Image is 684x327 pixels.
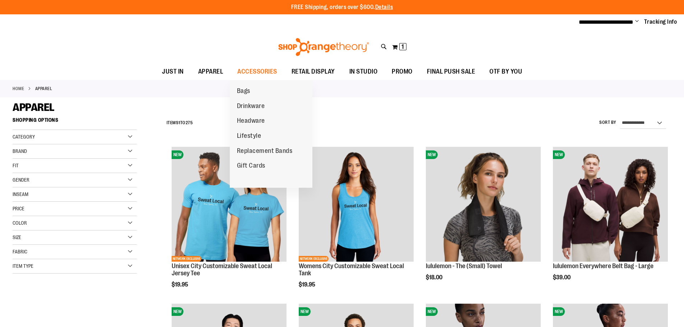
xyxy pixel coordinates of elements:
strong: Shopping Options [13,114,137,130]
span: Fabric [13,249,27,254]
a: APPAREL [191,64,231,80]
span: Lifestyle [237,132,261,141]
img: City Customizable Perfect Racerback Tank [299,147,414,262]
span: NETWORK EXCLUSIVE [299,256,329,262]
span: NETWORK EXCLUSIVE [172,256,201,262]
span: Item Type [13,263,33,269]
span: ACCESSORIES [237,64,277,80]
div: product [295,143,417,306]
a: OTF BY YOU [482,64,529,80]
a: lululemon - The (Small) Towel [426,262,502,270]
strong: APPAREL [35,85,52,92]
span: JUST IN [162,64,184,80]
span: NEW [426,307,438,316]
img: lululemon - The (Small) Towel [426,147,541,262]
a: Unisex City Customizable Sweat Local Jersey Tee [172,262,272,277]
span: NEW [299,307,311,316]
span: Headware [237,117,265,126]
span: 1 [178,120,180,125]
a: Home [13,85,24,92]
a: Bags [230,84,257,99]
span: Inseam [13,191,28,197]
a: FINAL PUSH SALE [420,64,483,80]
p: FREE Shipping, orders over $600. [291,3,393,11]
a: Gift Cards [230,158,273,173]
span: NEW [553,307,565,316]
span: APPAREL [13,101,55,113]
ul: ACCESSORIES [230,80,312,188]
a: JUST IN [155,64,191,80]
span: APPAREL [198,64,223,80]
span: PROMO [392,64,413,80]
a: City Customizable Perfect Racerback TankNEWNETWORK EXCLUSIVE [299,147,414,263]
img: Shop Orangetheory [277,38,370,56]
span: Size [13,234,21,240]
button: Account menu [635,18,639,25]
div: product [549,143,671,299]
span: Brand [13,148,27,154]
a: Details [375,4,393,10]
div: product [422,143,544,299]
span: NEW [172,150,183,159]
span: $18.00 [426,274,443,281]
div: product [168,143,290,306]
label: Sort By [599,120,616,126]
a: ACCESSORIES [230,64,284,80]
span: IN STUDIO [349,64,378,80]
span: 1 [401,43,404,50]
img: Unisex City Customizable Fine Jersey Tee [172,147,287,262]
span: NEW [172,307,183,316]
span: Gender [13,177,29,183]
a: Unisex City Customizable Fine Jersey TeeNEWNETWORK EXCLUSIVE [172,147,287,263]
span: Gift Cards [237,162,265,171]
span: Color [13,220,27,226]
a: Headware [230,113,272,129]
a: RETAIL DISPLAY [284,64,342,80]
span: NEW [553,150,565,159]
span: 275 [186,120,193,125]
span: FINAL PUSH SALE [427,64,475,80]
span: RETAIL DISPLAY [292,64,335,80]
a: PROMO [385,64,420,80]
span: Replacement Bands [237,147,293,156]
a: Lifestyle [230,129,269,144]
a: Replacement Bands [230,144,300,159]
h2: Items to [167,117,193,129]
span: Fit [13,163,19,168]
a: lululemon - The (Small) TowelNEW [426,147,541,263]
span: $19.95 [172,281,189,288]
span: Bags [237,87,250,96]
a: Tracking Info [644,18,677,26]
a: Drinkware [230,99,272,114]
span: $19.95 [299,281,316,288]
span: Price [13,206,24,211]
a: IN STUDIO [342,64,385,80]
span: Category [13,134,35,140]
span: Drinkware [237,102,265,111]
a: Womens City Customizable Sweat Local Tank [299,262,404,277]
img: lululemon Everywhere Belt Bag - Large [553,147,668,262]
span: $39.00 [553,274,572,281]
span: OTF BY YOU [489,64,522,80]
a: lululemon Everywhere Belt Bag - Large [553,262,653,270]
span: NEW [426,150,438,159]
a: lululemon Everywhere Belt Bag - LargeNEW [553,147,668,263]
